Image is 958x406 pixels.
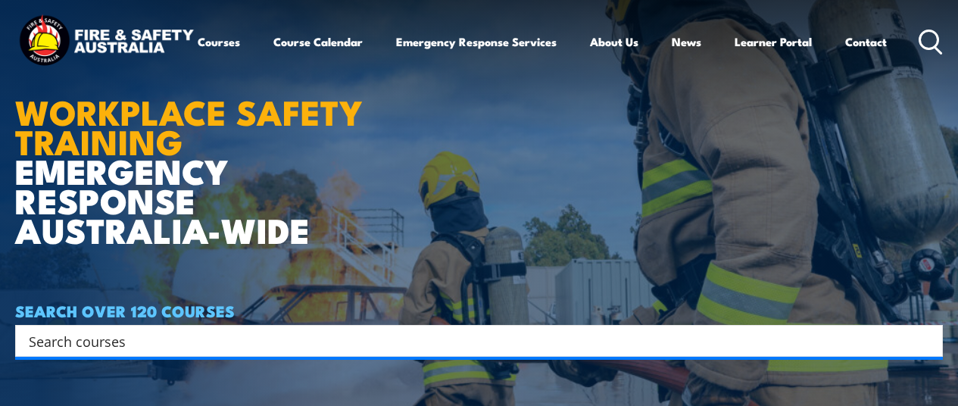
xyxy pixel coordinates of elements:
[15,302,943,319] h4: SEARCH OVER 120 COURSES
[735,23,812,60] a: Learner Portal
[15,85,363,167] strong: WORKPLACE SAFETY TRAINING
[273,23,363,60] a: Course Calendar
[29,329,910,352] input: Search input
[672,23,701,60] a: News
[32,330,913,351] form: Search form
[396,23,557,60] a: Emergency Response Services
[845,23,887,60] a: Contact
[590,23,638,60] a: About Us
[198,23,240,60] a: Courses
[916,330,938,351] button: Search magnifier button
[15,58,385,245] h1: EMERGENCY RESPONSE AUSTRALIA-WIDE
